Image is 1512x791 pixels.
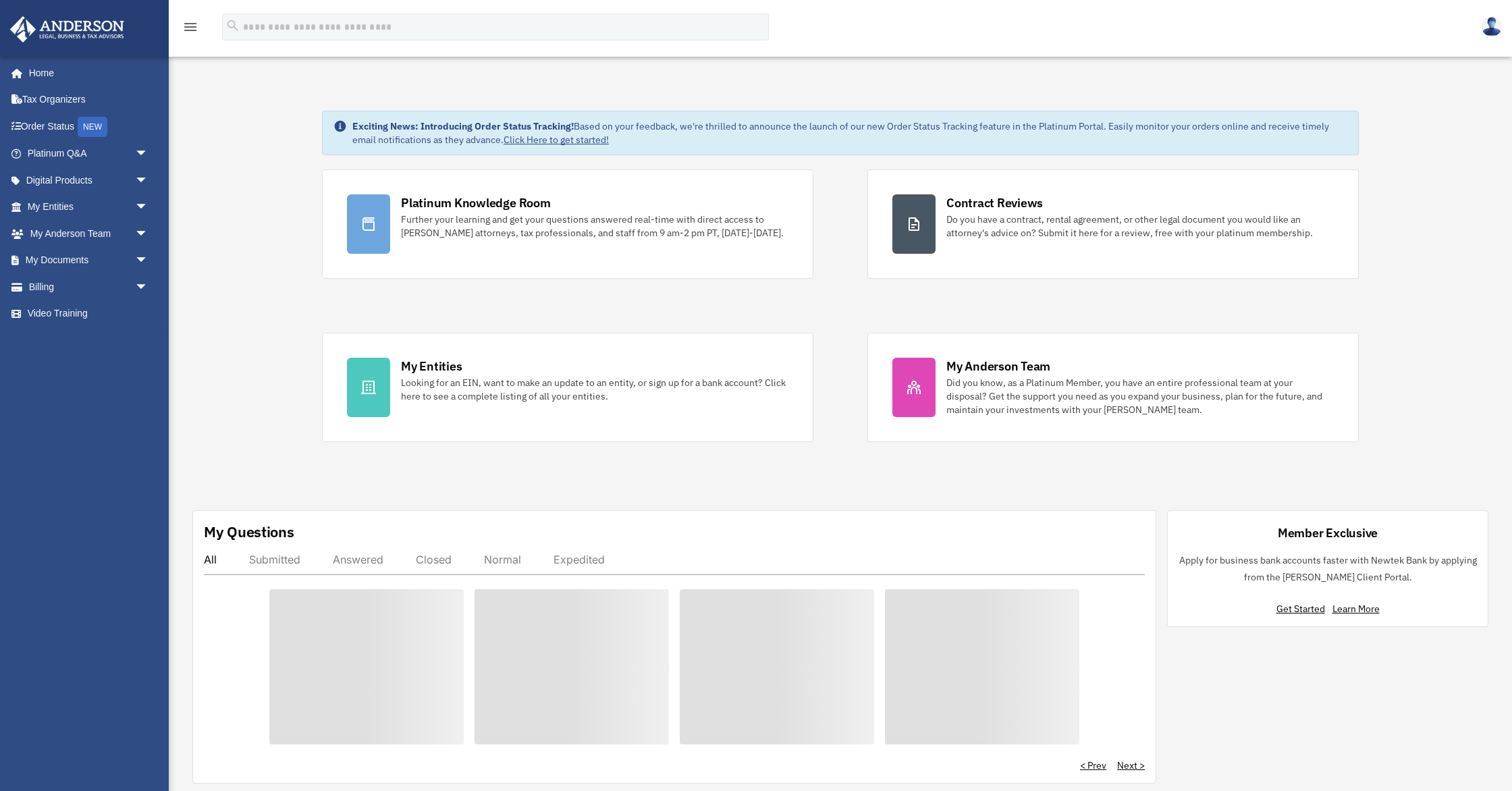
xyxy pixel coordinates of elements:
[9,86,169,113] a: Tax Organizers
[9,167,169,194] a: Digital Productsarrow_drop_down
[1482,17,1502,36] img: User Pic
[9,140,169,167] a: Platinum Q&Aarrow_drop_down
[135,220,162,248] span: arrow_drop_down
[204,522,294,542] div: My Questions
[182,24,198,35] a: menu
[867,333,1359,442] a: My Anderson Team Did you know, as a Platinum Member, you have an entire professional team at your...
[946,194,1043,211] div: Contract Reviews
[333,553,383,566] div: Answered
[352,120,574,132] strong: Exciting News: Introducing Order Status Tracking!
[401,376,788,403] div: Looking for an EIN, want to make an update to an entity, or sign up for a bank account? Click her...
[416,553,452,566] div: Closed
[135,194,162,221] span: arrow_drop_down
[78,117,107,137] div: NEW
[401,194,551,211] div: Platinum Knowledge Room
[9,247,169,274] a: My Documentsarrow_drop_down
[401,358,462,375] div: My Entities
[352,119,1347,146] div: Based on your feedback, we're thrilled to announce the launch of our new Order Status Tracking fe...
[249,553,300,566] div: Submitted
[135,247,162,275] span: arrow_drop_down
[1117,759,1145,772] a: Next >
[9,113,169,140] a: Order StatusNEW
[9,59,162,86] a: Home
[1332,603,1380,615] a: Learn More
[9,273,169,300] a: Billingarrow_drop_down
[6,16,128,43] img: Anderson Advisors Platinum Portal
[135,273,162,301] span: arrow_drop_down
[1278,524,1378,541] div: Member Exclusive
[204,553,217,566] div: All
[182,19,198,35] i: menu
[484,553,521,566] div: Normal
[225,18,240,33] i: search
[401,213,788,240] div: Further your learning and get your questions answered real-time with direct access to [PERSON_NAM...
[9,194,169,221] a: My Entitiesarrow_drop_down
[322,333,813,442] a: My Entities Looking for an EIN, want to make an update to an entity, or sign up for a bank accoun...
[1179,552,1477,585] p: Apply for business bank accounts faster with Newtek Bank by applying from the [PERSON_NAME] Clien...
[9,300,169,327] a: Video Training
[1276,603,1330,615] a: Get Started
[946,213,1334,240] div: Do you have a contract, rental agreement, or other legal document you would like an attorney's ad...
[135,167,162,194] span: arrow_drop_down
[504,134,609,146] a: Click Here to get started!
[1080,759,1106,772] a: < Prev
[322,169,813,279] a: Platinum Knowledge Room Further your learning and get your questions answered real-time with dire...
[135,140,162,168] span: arrow_drop_down
[553,553,605,566] div: Expedited
[867,169,1359,279] a: Contract Reviews Do you have a contract, rental agreement, or other legal document you would like...
[946,376,1334,416] div: Did you know, as a Platinum Member, you have an entire professional team at your disposal? Get th...
[946,358,1050,375] div: My Anderson Team
[9,220,169,247] a: My Anderson Teamarrow_drop_down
